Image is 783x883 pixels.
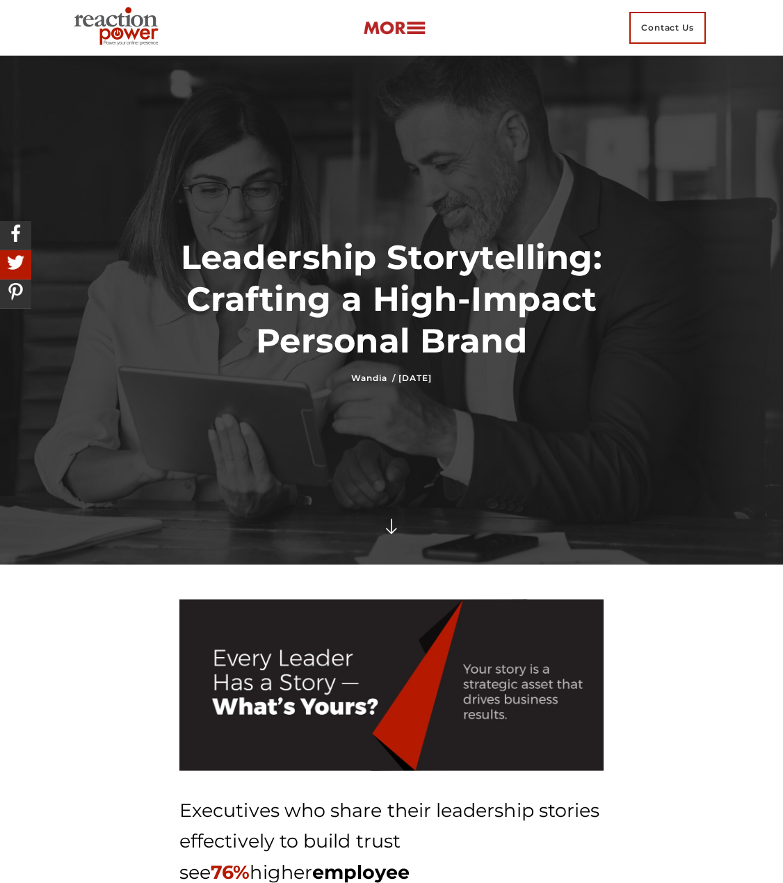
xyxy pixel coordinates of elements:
a: Wandia / [351,373,396,383]
img: more-btn.png [363,20,426,36]
h1: Leadership Storytelling: Crafting a High-Impact Personal Brand [179,236,604,362]
img: Share On Pinterest [3,280,28,304]
img: Share On Twitter [3,250,28,275]
img: Share On Facebook [3,221,28,245]
time: [DATE] [398,373,431,383]
span: Contact Us [629,12,706,44]
img: leadership storytelling section background [179,599,604,770]
img: Executive Branding | Personal Branding Agency [68,3,169,53]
